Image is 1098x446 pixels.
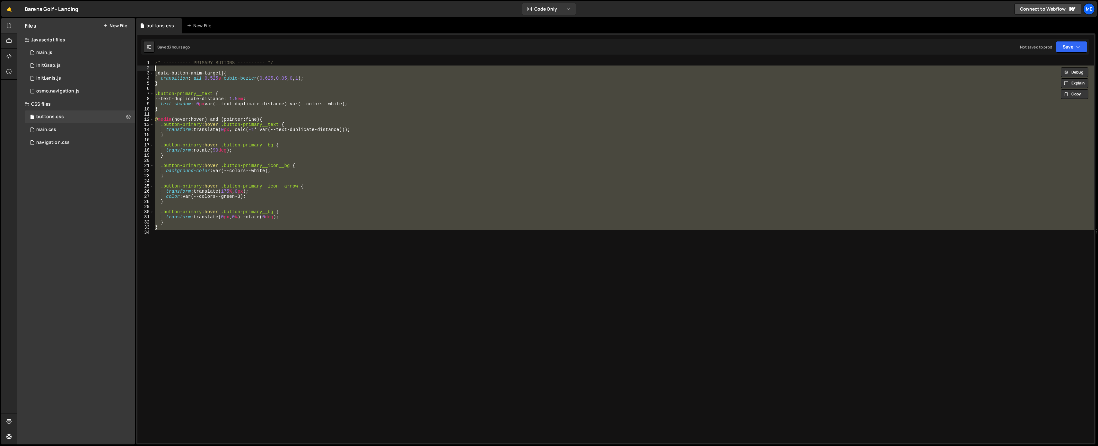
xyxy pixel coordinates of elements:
div: 27 [137,194,154,199]
div: main.js [36,50,52,56]
div: 20 [137,158,154,163]
div: 31 [137,214,154,220]
div: 7 [137,91,154,96]
a: Me [1083,3,1095,15]
div: 34 [137,230,154,235]
div: 17023/46770.js [25,72,135,85]
div: initLenis.js [36,75,61,81]
div: 12 [137,117,154,122]
div: 1 [137,60,154,66]
div: 17023/46771.js [25,59,135,72]
div: 28 [137,199,154,204]
button: Copy [1061,89,1088,99]
div: 26 [137,189,154,194]
div: 22 [137,168,154,173]
div: 19 [137,153,154,158]
button: Code Only [522,3,576,15]
div: 13 [137,122,154,127]
div: 17023/46759.css [25,136,135,149]
div: 14 [137,127,154,132]
div: 24 [137,179,154,184]
div: CSS files [17,98,135,110]
div: buttons.css [36,114,64,120]
div: Javascript files [17,33,135,46]
div: 25 [137,184,154,189]
div: 33 [137,225,154,230]
a: Connect to Webflow [1015,3,1081,15]
div: 30 [137,209,154,214]
div: 3 hours ago [169,44,190,50]
a: 🤙 [1,1,17,17]
div: 17023/46769.js [25,46,135,59]
div: 32 [137,220,154,225]
div: 15 [137,132,154,137]
div: 3 [137,71,154,76]
div: osmo.navigation.js [36,88,80,94]
div: initGsap.js [36,63,61,68]
div: Saved [157,44,190,50]
div: New File [187,22,214,29]
div: 21 [137,163,154,168]
div: 16 [137,137,154,143]
div: 6 [137,86,154,91]
div: 11 [137,112,154,117]
div: Barena Golf - Landing [25,5,78,13]
div: 17 [137,143,154,148]
div: 23 [137,173,154,179]
div: 17023/46760.css [25,123,135,136]
div: 18 [137,148,154,153]
h2: Files [25,22,36,29]
div: navigation.css [36,140,70,145]
div: 9 [137,101,154,107]
button: Save [1056,41,1087,53]
div: 29 [137,204,154,209]
div: Not saved to prod [1020,44,1052,50]
div: 2 [137,66,154,71]
div: 5 [137,81,154,86]
div: 4 [137,76,154,81]
div: 8 [137,96,154,101]
button: New File [103,23,127,28]
button: Debug [1061,67,1088,77]
div: 17023/46793.css [25,110,135,123]
button: Explain [1061,78,1088,88]
div: main.css [36,127,56,133]
div: 17023/46768.js [25,85,135,98]
div: 10 [137,107,154,112]
div: buttons.css [146,22,174,29]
